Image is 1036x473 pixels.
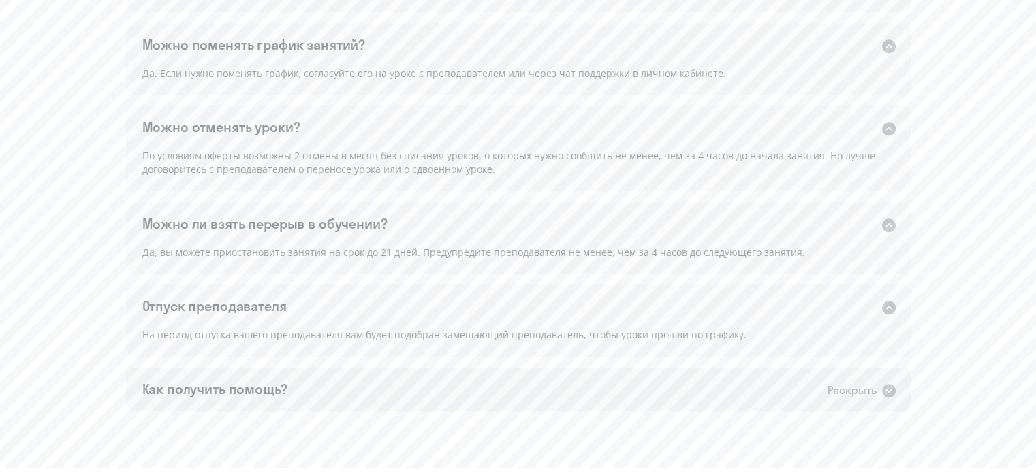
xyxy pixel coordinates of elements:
div: По условиям оферты возможны 2 отмены в месяц без списания уроков, о которых нужно сообщить не мен... [126,148,911,191]
div: Раскрыть [828,382,877,399]
div: Можно ли взять перерыв в обучении? [142,214,388,233]
div: Можно отменять уроки? [142,118,300,137]
div: Отпуск преподавателя [142,297,287,316]
div: Да. Если нужно поменять график, согласуйте его на уроке с преподавателем или через чат поддержки ... [126,65,911,95]
div: Можно поменять график занятий? [142,35,366,54]
div: Как получить помощь? [142,380,287,399]
div: Да, вы можете приостановить занятия на срок до 21 дней. Предупредите преподавателя не менее, чем ... [126,244,911,274]
div: На период отпуска вашего преподавателя вам будет подобран замещающий преподаватель, чтобы уроки п... [126,327,911,357]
